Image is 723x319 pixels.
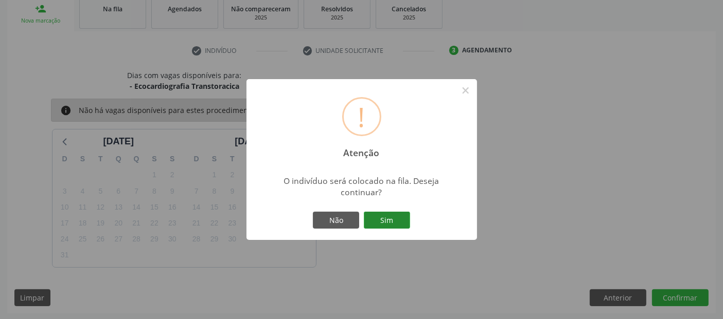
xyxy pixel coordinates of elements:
[313,212,359,229] button: Não
[457,82,474,99] button: Close this dialog
[334,140,389,158] h2: Atenção
[358,99,365,135] div: !
[364,212,410,229] button: Sim
[271,175,452,198] div: O indivíduo será colocado na fila. Deseja continuar?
